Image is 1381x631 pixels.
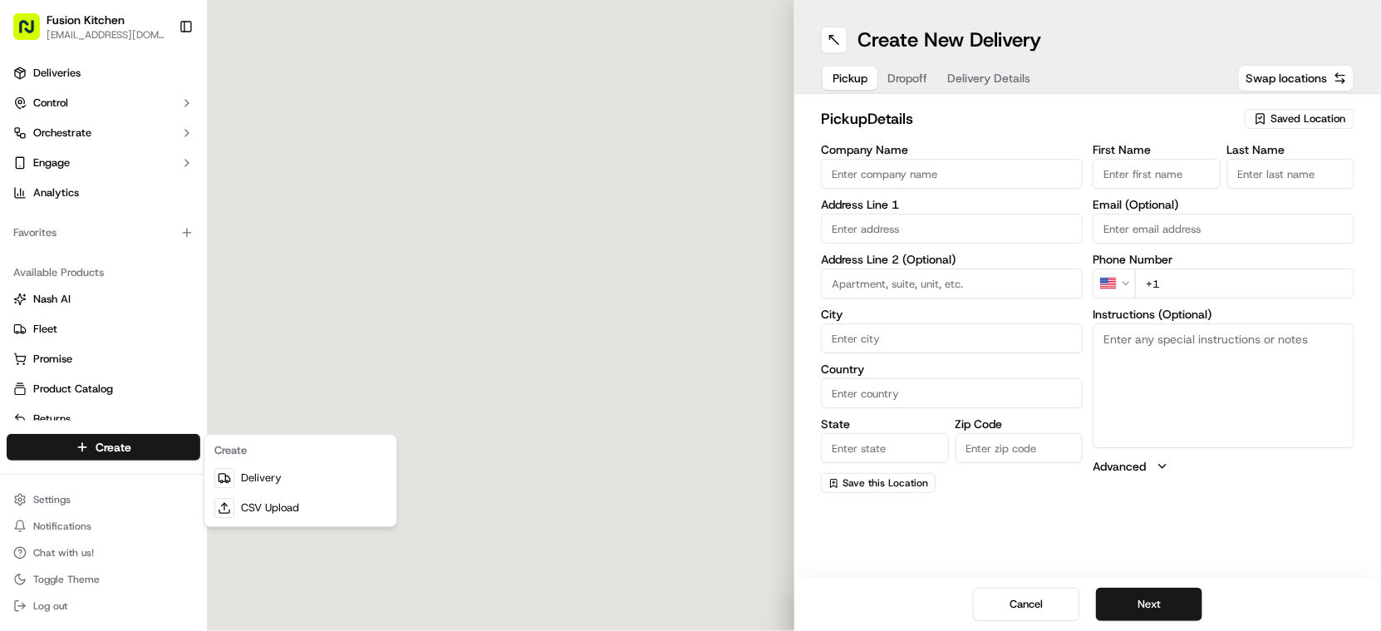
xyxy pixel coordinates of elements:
button: Start new chat [283,164,302,184]
h2: pickup Details [821,107,1235,131]
span: Settings [33,493,71,506]
span: Control [33,96,68,111]
a: Delivery [208,463,393,493]
label: Zip Code [956,418,1084,430]
input: Enter city [821,323,1083,353]
input: Enter first name [1093,159,1221,189]
img: 1736555255976-a54dd68f-1ca7-489b-9aae-adbdc363a1c4 [17,159,47,189]
span: Orchestrate [33,126,91,140]
span: Toggle Theme [33,573,100,586]
span: Create [96,439,131,456]
div: Available Products [7,259,200,286]
label: First Name [1093,144,1221,155]
label: Country [821,363,1083,375]
button: Cancel [973,588,1079,621]
a: 📗Knowledge Base [10,365,134,395]
span: [EMAIL_ADDRESS][DOMAIN_NAME] [47,28,165,42]
span: Notifications [33,520,91,533]
img: Masood Aslam [17,287,43,313]
span: Fleet [33,322,57,337]
label: Last Name [1227,144,1355,155]
span: Nash AI [33,292,71,307]
span: Pickup [833,70,867,86]
input: Enter country [821,378,1083,408]
label: City [821,308,1083,320]
span: Saved Location [1270,111,1345,126]
input: Enter email address [1093,214,1354,244]
span: API Documentation [157,372,267,388]
span: [PERSON_NAME] [52,303,135,316]
span: [DATE] [147,303,181,316]
img: Liam S. [17,242,43,269]
label: State [821,418,949,430]
span: Product Catalog [33,382,113,397]
span: Chat with us! [33,546,94,560]
span: Engage [33,155,70,170]
label: Instructions (Optional) [1093,308,1354,320]
img: 1736555255976-a54dd68f-1ca7-489b-9aae-adbdc363a1c4 [33,303,47,317]
input: Enter company name [821,159,1083,189]
input: Enter address [821,214,1083,244]
span: Knowledge Base [33,372,127,388]
span: [DATE] [147,258,181,271]
h1: Create New Delivery [858,27,1041,53]
div: Start new chat [75,159,273,175]
span: Analytics [33,185,79,200]
a: Powered byPylon [117,412,201,425]
input: Enter zip code [956,433,1084,463]
img: Nash [17,17,50,50]
a: 💻API Documentation [134,365,273,395]
div: We're available if you need us! [75,175,229,189]
label: Phone Number [1093,254,1354,265]
button: Next [1096,588,1202,621]
div: 💻 [140,373,154,387]
div: Past conversations [17,216,111,229]
span: Log out [33,599,67,613]
span: Save this Location [843,476,928,490]
span: • [138,258,144,271]
span: Returns [33,412,71,426]
span: • [138,303,144,316]
img: 5e9a9d7314ff4150bce227a61376b483.jpg [35,159,65,189]
label: Company Name [821,144,1083,155]
span: Promise [33,352,72,367]
span: Fusion Kitchen [47,12,125,28]
div: 📗 [17,373,30,387]
span: Pylon [165,412,201,425]
span: Dropoff [887,70,927,86]
label: Address Line 2 (Optional) [821,254,1083,265]
span: Deliveries [33,66,81,81]
div: Favorites [7,219,200,246]
input: Got a question? Start typing here... [43,107,299,125]
span: Swap locations [1246,70,1327,86]
p: Welcome 👋 [17,67,302,93]
input: Enter phone number [1135,269,1354,298]
label: Email (Optional) [1093,199,1354,210]
span: Delivery Details [947,70,1030,86]
input: Enter last name [1227,159,1355,189]
span: [PERSON_NAME] [52,258,135,271]
input: Apartment, suite, unit, etc. [821,269,1083,298]
div: Create [208,438,393,463]
img: 1736555255976-a54dd68f-1ca7-489b-9aae-adbdc363a1c4 [33,259,47,272]
label: Address Line 1 [821,199,1083,210]
a: CSV Upload [208,493,393,523]
label: Advanced [1093,458,1146,475]
button: See all [258,213,302,233]
input: Enter state [821,433,949,463]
